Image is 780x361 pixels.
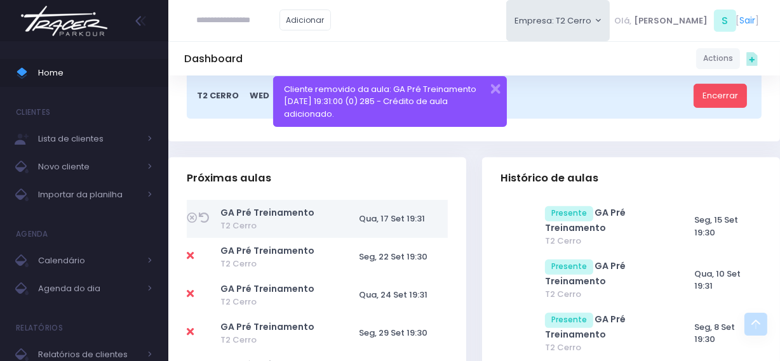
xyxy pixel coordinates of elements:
[220,244,314,257] a: GA Pré Treinamento
[694,321,735,346] span: Seg, 8 Set 19:30
[38,280,140,297] span: Agenda do dia
[545,206,626,234] a: GA Pré Treinamento
[501,172,598,185] span: Histórico de aulas
[38,159,140,175] span: Novo cliente
[220,220,332,232] span: T2 Cerro
[38,131,140,147] span: Lista de clientes
[545,259,593,275] span: Presente
[615,15,632,27] span: Olá,
[545,235,669,247] span: T2 Cerro
[714,10,736,32] span: S
[220,320,314,333] a: GA Pré Treinamento
[220,296,332,308] span: T2 Cerro
[38,65,152,81] span: Home
[694,214,738,239] span: Seg, 15 Set 19:30
[610,6,764,35] div: [ ]
[359,251,427,263] span: Seg, 22 Set 19:30
[220,282,314,295] a: GA Pré Treinamento
[16,221,48,247] h4: Agenda
[220,258,332,270] span: T2 Cerro
[545,206,593,221] span: Presente
[359,213,425,225] span: Qua, 17 Set 19:31
[359,289,427,301] span: Qua, 24 Set 19:31
[359,327,427,339] span: Seg, 29 Set 19:30
[187,172,271,185] span: Próximas aulas
[545,259,626,287] a: GA Pré Treinamento
[279,10,332,30] a: Adicionar
[184,53,243,65] h5: Dashboard
[220,334,332,346] span: T2 Cerro
[38,187,140,203] span: Importar da planilha
[220,206,314,219] a: GA Pré Treinamento
[545,313,593,328] span: Presente
[634,15,708,27] span: [PERSON_NAME]
[545,341,669,354] span: T2 Cerro
[38,253,140,269] span: Calendário
[696,48,740,69] a: Actions
[545,288,669,301] span: T2 Cerro
[284,83,476,120] span: Cliente removido da aula: GA Pré Treinamento [DATE] 19:31:00 (0) 285 - Crédito de aula adicionado.
[545,313,626,341] a: GA Pré Treinamento
[250,89,269,102] span: Wed
[16,100,50,125] h4: Clientes
[740,14,756,27] a: Sair
[198,89,239,102] span: T2 Cerro
[694,84,747,108] a: Encerrar
[694,268,741,292] span: Qua, 10 Set 19:31
[16,315,63,341] h4: Relatórios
